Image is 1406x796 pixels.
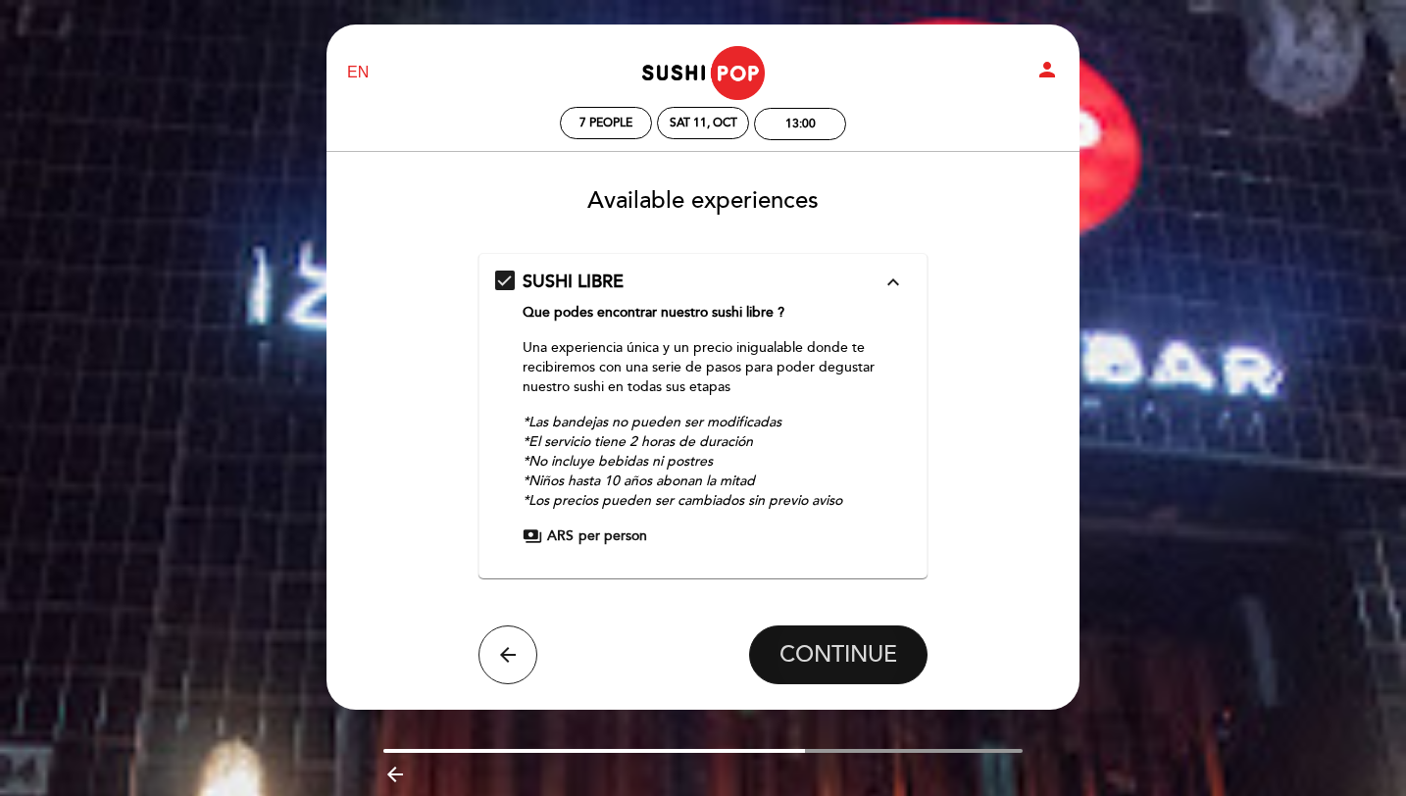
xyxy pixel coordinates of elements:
[1035,58,1059,88] button: person
[478,625,537,684] button: arrow_back
[779,641,897,669] span: CONTINUE
[523,492,842,509] em: *Los precios pueden ser cambiados sin previo aviso
[383,763,407,786] i: arrow_backward
[495,270,912,546] md-checkbox: SUSHI LIBRE expand_less Que podes encontrar nuestro sushi libre ? Una experiencia única y un prec...
[579,116,632,130] span: 7 people
[785,117,816,131] div: 13:00
[496,643,520,667] i: arrow_back
[523,453,713,470] em: *No incluye bebidas ni postres
[523,271,624,292] span: SUSHI LIBRE
[587,186,819,215] span: Available experiences
[578,526,647,546] span: per person
[881,271,905,294] i: expand_less
[670,116,737,130] div: Sat 11, Oct
[523,526,542,546] span: payments
[1035,58,1059,81] i: person
[580,46,826,100] a: Sushipop Izakaya - [GEOGRAPHIC_DATA]
[523,338,882,397] p: Una experiencia única y un precio inigualable donde te recibiremos con una serie de pasos para po...
[523,473,755,489] em: *Niños hasta 10 años abonan la mitad
[523,304,784,321] strong: Que podes encontrar nuestro sushi libre ?
[876,270,911,295] button: expand_less
[547,526,574,546] span: ARS
[523,414,781,430] em: *Las bandejas no pueden ser modificadas
[749,625,928,684] button: CONTINUE
[523,433,753,450] em: *El servicio tiene 2 horas de duración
